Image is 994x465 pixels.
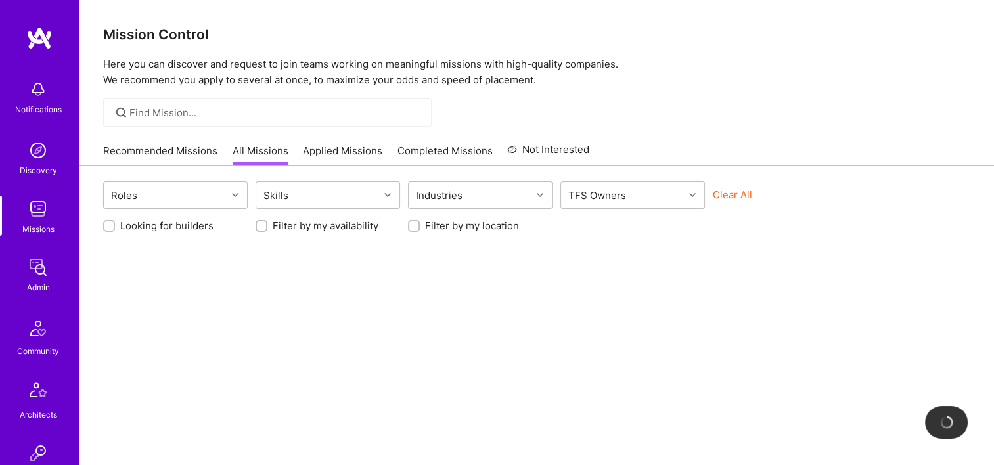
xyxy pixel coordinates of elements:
i: icon Chevron [232,192,238,198]
a: Not Interested [507,142,589,166]
label: Filter by my location [425,219,519,232]
i: icon Chevron [384,192,391,198]
div: Discovery [20,164,57,177]
img: Architects [22,376,54,408]
label: Filter by my availability [273,219,378,232]
a: All Missions [233,144,288,166]
label: Looking for builders [120,219,214,232]
p: Here you can discover and request to join teams working on meaningful missions with high-quality ... [103,56,970,88]
img: discovery [25,137,51,164]
div: Industries [413,186,466,205]
div: TFS Owners [565,186,629,205]
img: loading [939,414,955,430]
div: Roles [108,186,141,205]
i: icon Chevron [689,192,696,198]
i: icon SearchGrey [114,105,129,120]
img: admin teamwork [25,254,51,280]
div: Admin [27,280,50,294]
div: Community [17,344,59,358]
a: Completed Missions [397,144,493,166]
div: Missions [22,222,55,236]
h3: Mission Control [103,26,970,43]
button: Clear All [713,188,752,202]
a: Applied Missions [303,144,382,166]
img: Community [22,313,54,344]
div: Skills [260,186,292,205]
input: Find Mission... [129,106,422,120]
i: icon Chevron [537,192,543,198]
div: Architects [20,408,57,422]
a: Recommended Missions [103,144,217,166]
img: teamwork [25,196,51,222]
img: bell [25,76,51,102]
img: logo [26,26,53,50]
div: Notifications [15,102,62,116]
